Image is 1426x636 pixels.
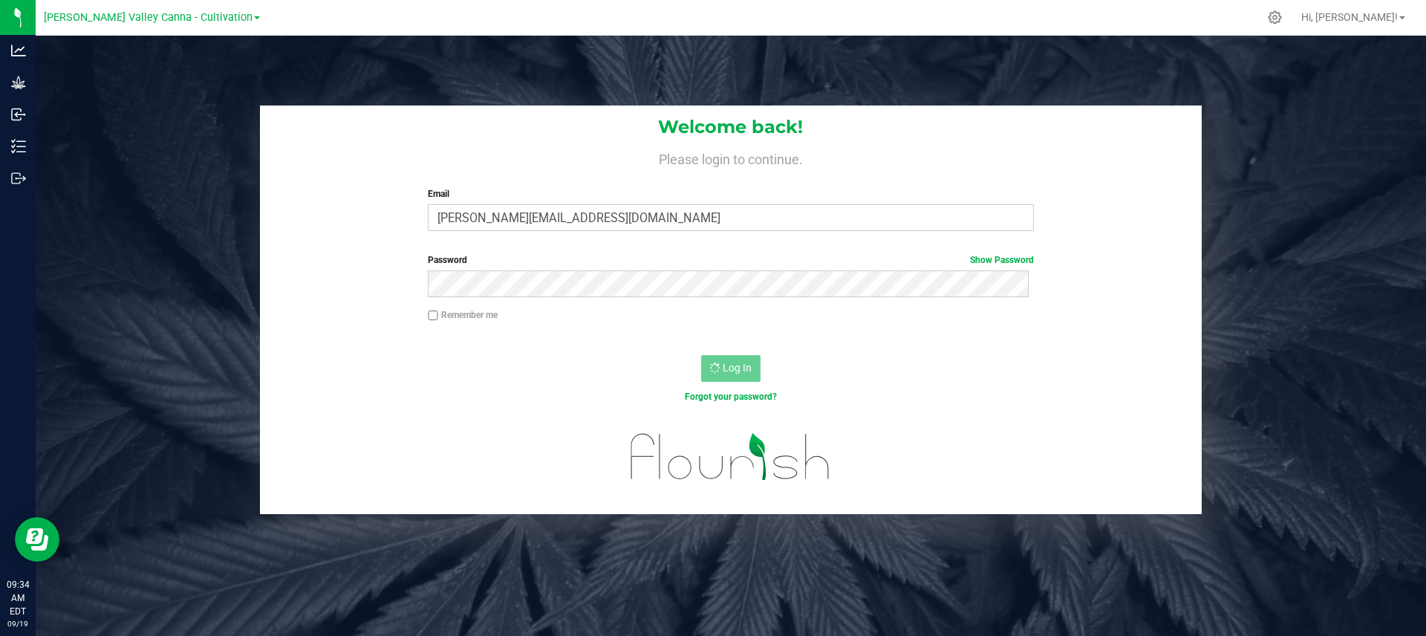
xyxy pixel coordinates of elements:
[11,171,26,186] inline-svg: Outbound
[7,578,29,618] p: 09:34 AM EDT
[11,43,26,58] inline-svg: Analytics
[260,149,1202,166] h4: Please login to continue.
[613,419,848,495] img: flourish_logo.svg
[7,618,29,629] p: 09/19
[11,139,26,154] inline-svg: Inventory
[428,255,467,265] span: Password
[11,75,26,90] inline-svg: Grow
[1266,10,1284,25] div: Manage settings
[685,392,777,402] a: Forgot your password?
[428,311,438,321] input: Remember me
[970,255,1034,265] a: Show Password
[723,362,752,374] span: Log In
[701,355,761,382] button: Log In
[44,11,253,24] span: [PERSON_NAME] Valley Canna - Cultivation
[1301,11,1398,23] span: Hi, [PERSON_NAME]!
[11,107,26,122] inline-svg: Inbound
[15,517,59,562] iframe: Resource center
[260,117,1202,137] h1: Welcome back!
[428,187,1033,201] label: Email
[428,308,498,322] label: Remember me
